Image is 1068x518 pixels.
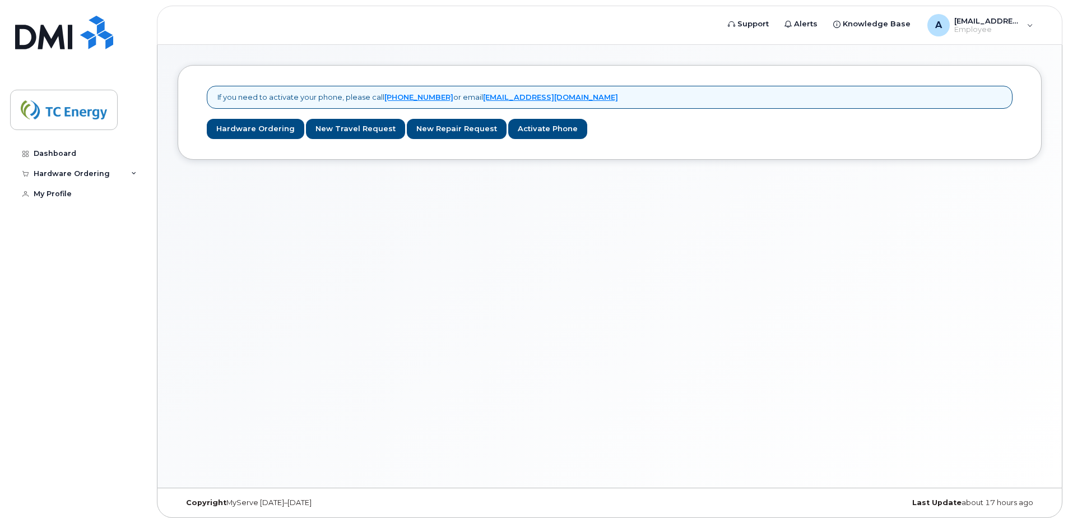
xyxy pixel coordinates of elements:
[912,498,962,507] strong: Last Update
[306,119,405,140] a: New Travel Request
[384,92,453,101] a: [PHONE_NUMBER]
[178,498,466,507] div: MyServe [DATE]–[DATE]
[186,498,226,507] strong: Copyright
[207,119,304,140] a: Hardware Ordering
[407,119,507,140] a: New Repair Request
[483,92,618,101] a: [EMAIL_ADDRESS][DOMAIN_NAME]
[754,498,1042,507] div: about 17 hours ago
[217,92,618,103] p: If you need to activate your phone, please call or email
[508,119,587,140] a: Activate Phone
